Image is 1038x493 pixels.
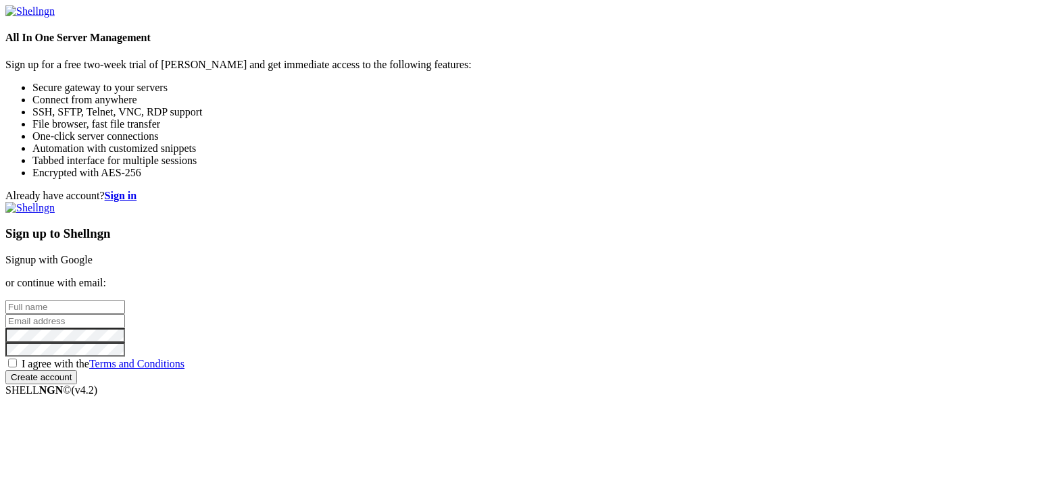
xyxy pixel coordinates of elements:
span: 4.2.0 [72,384,98,396]
div: Already have account? [5,190,1033,202]
input: Create account [5,370,77,384]
li: One-click server connections [32,130,1033,142]
a: Sign in [105,190,137,201]
a: Terms and Conditions [89,358,184,369]
h4: All In One Server Management [5,32,1033,44]
li: Encrypted with AES-256 [32,167,1033,179]
p: Sign up for a free two-week trial of [PERSON_NAME] and get immediate access to the following feat... [5,59,1033,71]
input: Full name [5,300,125,314]
h3: Sign up to Shellngn [5,226,1033,241]
li: SSH, SFTP, Telnet, VNC, RDP support [32,106,1033,118]
span: I agree with the [22,358,184,369]
li: Connect from anywhere [32,94,1033,106]
img: Shellngn [5,5,55,18]
input: Email address [5,314,125,328]
img: Shellngn [5,202,55,214]
p: or continue with email: [5,277,1033,289]
li: File browser, fast file transfer [32,118,1033,130]
a: Signup with Google [5,254,93,265]
span: SHELL © [5,384,97,396]
li: Tabbed interface for multiple sessions [32,155,1033,167]
li: Automation with customized snippets [32,142,1033,155]
input: I agree with theTerms and Conditions [8,359,17,367]
b: NGN [39,384,64,396]
li: Secure gateway to your servers [32,82,1033,94]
